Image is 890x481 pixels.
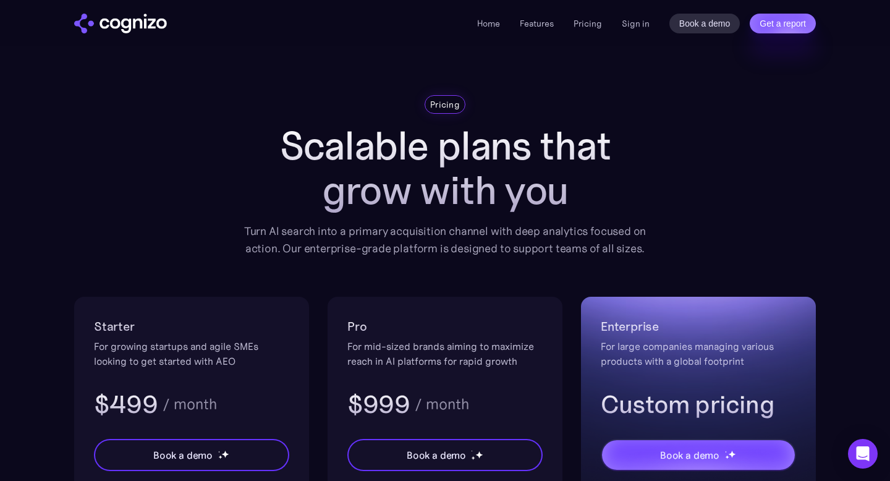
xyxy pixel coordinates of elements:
[601,439,796,471] a: Book a demostarstarstar
[415,397,469,412] div: / month
[235,223,655,257] div: Turn AI search into a primary acquisition channel with deep analytics focused on action. Our ente...
[94,317,289,336] h2: Starter
[622,16,650,31] a: Sign in
[221,450,229,458] img: star
[728,450,736,458] img: star
[94,439,289,471] a: Book a demostarstarstar
[725,451,727,453] img: star
[430,98,460,111] div: Pricing
[574,18,602,29] a: Pricing
[475,451,483,459] img: star
[601,339,796,368] div: For large companies managing various products with a global footprint
[235,124,655,213] h1: Scalable plans that grow with you
[725,455,729,459] img: star
[750,14,816,33] a: Get a report
[94,388,158,420] h3: $499
[347,388,410,420] h3: $999
[94,339,289,368] div: For growing startups and agile SMEs looking to get started with AEO
[218,451,220,453] img: star
[218,455,222,459] img: star
[347,339,543,368] div: For mid-sized brands aiming to maximize reach in AI platforms for rapid growth
[471,456,475,461] img: star
[848,439,878,469] div: Open Intercom Messenger
[601,388,796,420] h3: Custom pricing
[669,14,740,33] a: Book a demo
[471,450,473,452] img: star
[347,317,543,336] h2: Pro
[153,448,213,462] div: Book a demo
[347,439,543,471] a: Book a demostarstarstar
[660,448,719,462] div: Book a demo
[520,18,554,29] a: Features
[601,317,796,336] h2: Enterprise
[163,397,217,412] div: / month
[74,14,167,33] a: home
[74,14,167,33] img: cognizo logo
[407,448,466,462] div: Book a demo
[477,18,500,29] a: Home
